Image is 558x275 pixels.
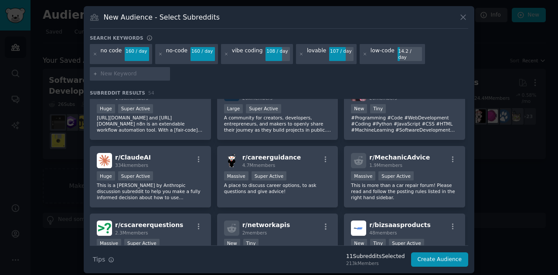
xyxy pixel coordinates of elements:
span: r/ careerguidance [242,154,301,161]
div: lovable [307,47,326,61]
div: Super Active [118,171,153,180]
div: New [224,239,240,248]
div: low-code [371,47,395,61]
div: New [351,239,367,248]
div: Massive [97,239,121,248]
div: Super Active [252,171,287,180]
div: Super Active [118,104,153,113]
div: Tiny [370,104,386,113]
span: r/ bizsaasproducts [369,221,430,228]
span: 20 members [369,95,397,101]
img: careerguidance [224,153,239,168]
span: Tips [93,255,105,264]
span: 54 [148,90,154,95]
div: Super Active [378,171,414,180]
div: Super Active [246,104,281,113]
span: 334k members [115,163,148,168]
div: Massive [224,171,248,180]
span: r/ MechanicAdvice [369,154,430,161]
span: 4.7M members [242,163,276,168]
h3: New Audience - Select Subreddits [104,13,220,22]
h3: Search keywords [90,35,143,41]
img: ClaudeAI [97,153,112,168]
div: Tiny [370,239,386,248]
p: This is more than a car repair forum! Please read and follow the posting rules listed in the righ... [351,182,458,200]
div: 108 / day [265,47,290,55]
div: 107 / day [329,47,354,55]
div: Tiny [243,239,259,248]
div: 160 / day [191,47,215,55]
span: 149k members [115,95,148,101]
span: r/ networkapis [242,221,290,228]
div: Massive [351,171,375,180]
span: 2 members [242,230,267,235]
div: 213k Members [346,260,405,266]
input: New Keyword [101,70,167,78]
p: This is a [PERSON_NAME] by Anthropic discussion subreddit to help you make a fully informed decis... [97,182,204,200]
div: Huge [97,171,115,180]
div: Super Active [124,239,160,248]
div: 14.2 / day [398,47,422,61]
p: #Programming #Code #WebDevelopment #Coding #Python #JavaScript #CSS #HTML #MachineLearning #Softw... [351,115,458,133]
img: cscareerquestions [97,221,112,236]
div: 160 / day [125,47,149,55]
div: vibe coding [232,47,263,61]
span: r/ ClaudeAI [115,154,151,161]
div: Super Active [389,239,424,248]
button: Create Audience [411,252,469,267]
div: Large [224,104,243,113]
button: Tips [90,252,117,267]
p: [URL][DOMAIN_NAME] and [URL][DOMAIN_NAME] n8n is an extendable workflow automation tool. With a [... [97,115,204,133]
div: no-code [166,47,187,61]
img: bizsaasproducts [351,221,366,236]
span: 2.3M members [115,230,148,235]
p: A place to discuss career options, to ask questions and give advice! [224,182,331,194]
span: r/ cscareerquestions [115,221,183,228]
div: New [351,104,367,113]
span: Subreddit Results [90,90,145,96]
span: 48 members [369,230,397,235]
div: no code [101,47,122,61]
p: A community for creators, developers, entrepreneurs, and makers to openly share their journey as ... [224,115,331,133]
div: 11 Subreddit s Selected [346,253,405,261]
div: Huge [97,104,115,113]
span: 26k members [242,95,272,101]
span: 1.9M members [369,163,402,168]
